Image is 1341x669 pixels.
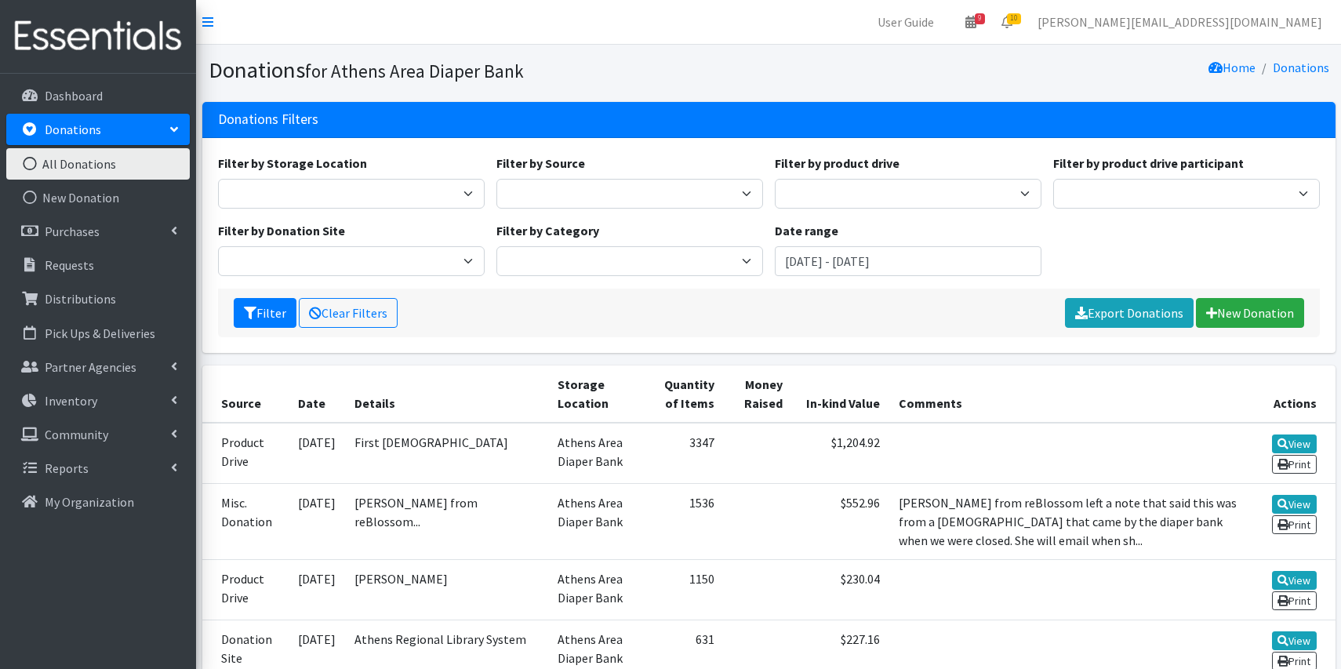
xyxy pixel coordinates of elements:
th: Comments [889,365,1250,423]
label: Filter by Storage Location [218,154,367,173]
td: Athens Area Diaper Bank [548,483,641,559]
th: In-kind Value [792,365,889,423]
a: My Organization [6,486,190,518]
th: Details [345,365,548,423]
a: Print [1272,591,1317,610]
p: Purchases [45,224,100,239]
label: Filter by Category [496,221,599,240]
th: Actions [1251,365,1336,423]
td: $230.04 [792,559,889,620]
a: [PERSON_NAME][EMAIL_ADDRESS][DOMAIN_NAME] [1025,6,1335,38]
td: Athens Area Diaper Bank [548,559,641,620]
a: Pick Ups & Deliveries [6,318,190,349]
a: New Donation [6,182,190,213]
input: January 1, 2011 - December 31, 2011 [775,246,1041,276]
a: 10 [989,6,1025,38]
button: Filter [234,298,296,328]
a: View [1272,434,1317,453]
td: [PERSON_NAME] [345,559,548,620]
img: HumanEssentials [6,10,190,63]
a: Requests [6,249,190,281]
a: Export Donations [1065,298,1194,328]
span: 10 [1007,13,1021,24]
a: Partner Agencies [6,351,190,383]
h1: Donations [209,56,763,84]
p: My Organization [45,494,134,510]
a: Home [1208,60,1256,75]
td: Product Drive [202,559,289,620]
a: Donations [1273,60,1329,75]
a: View [1272,571,1317,590]
p: Inventory [45,393,97,409]
a: All Donations [6,148,190,180]
a: Distributions [6,283,190,315]
td: [DATE] [289,559,345,620]
span: 9 [975,13,985,24]
p: Pick Ups & Deliveries [45,325,155,341]
a: Community [6,419,190,450]
td: 3347 [641,423,724,484]
p: Dashboard [45,88,103,104]
p: Community [45,427,108,442]
th: Quantity of Items [641,365,724,423]
td: [DATE] [289,423,345,484]
label: Filter by product drive [775,154,899,173]
td: Athens Area Diaper Bank [548,423,641,484]
th: Money Raised [724,365,792,423]
label: Date range [775,221,838,240]
td: $1,204.92 [792,423,889,484]
a: User Guide [865,6,947,38]
h3: Donations Filters [218,111,318,128]
td: [DATE] [289,483,345,559]
td: 1536 [641,483,724,559]
p: Reports [45,460,89,476]
th: Storage Location [548,365,641,423]
td: First [DEMOGRAPHIC_DATA] [345,423,548,484]
a: 9 [953,6,989,38]
td: [PERSON_NAME] from reBlossom left a note that said this was from a [DEMOGRAPHIC_DATA] that came b... [889,483,1250,559]
label: Filter by Source [496,154,585,173]
p: Partner Agencies [45,359,136,375]
th: Date [289,365,345,423]
td: Product Drive [202,423,289,484]
small: for Athens Area Diaper Bank [305,60,524,82]
td: Misc. Donation [202,483,289,559]
p: Requests [45,257,94,273]
a: New Donation [1196,298,1304,328]
label: Filter by product drive participant [1053,154,1244,173]
a: Reports [6,453,190,484]
p: Donations [45,122,101,137]
label: Filter by Donation Site [218,221,345,240]
a: Print [1272,515,1317,534]
td: 1150 [641,559,724,620]
a: Print [1272,455,1317,474]
a: Clear Filters [299,298,398,328]
a: View [1272,495,1317,514]
th: Source [202,365,289,423]
a: Inventory [6,385,190,416]
td: $552.96 [792,483,889,559]
a: Dashboard [6,80,190,111]
a: Purchases [6,216,190,247]
a: View [1272,631,1317,650]
a: Donations [6,114,190,145]
td: [PERSON_NAME] from reBlossom... [345,483,548,559]
p: Distributions [45,291,116,307]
